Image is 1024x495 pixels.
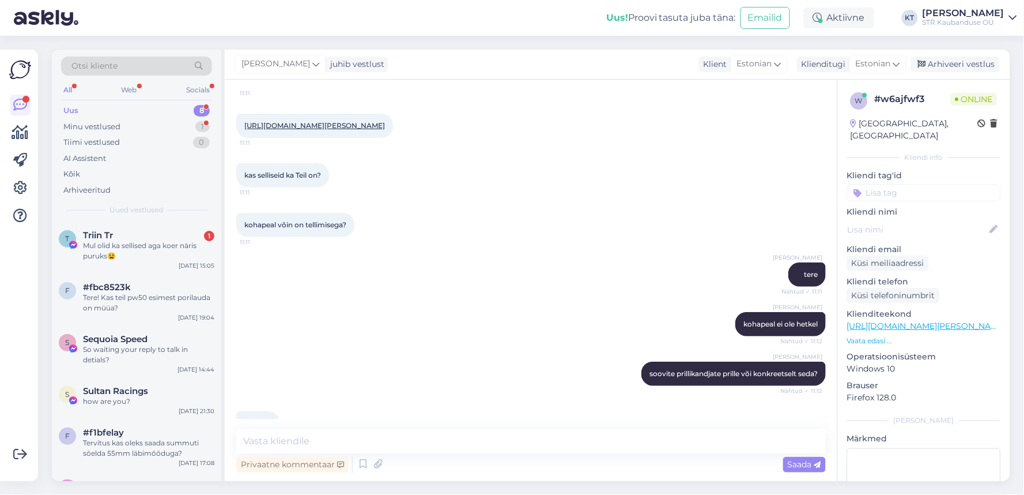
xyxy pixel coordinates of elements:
[244,171,321,179] span: kas selliseid ka Teil on?
[740,7,790,29] button: Emailid
[804,270,818,279] span: tere
[923,9,1004,18] div: [PERSON_NAME]
[804,7,874,28] div: Aktiivne
[240,138,283,147] span: 11:11
[240,238,283,246] span: 11:11
[83,386,148,396] span: Sultan Racings
[326,58,384,70] div: juhib vestlust
[856,58,891,70] span: Estonian
[83,241,214,261] div: Mul olid ka sellised aga koer näris puruks😫
[65,286,70,295] span: f
[847,363,1001,375] p: Windows 10
[847,256,929,271] div: Küsi meiliaadressi
[951,93,997,106] span: Online
[606,12,628,23] b: Uus!
[66,234,70,243] span: T
[179,407,214,415] div: [DATE] 21:30
[847,433,1001,445] p: Märkmed
[847,380,1001,392] p: Brauser
[779,387,822,395] span: Nähtud ✓ 11:12
[737,58,772,70] span: Estonian
[178,313,214,322] div: [DATE] 19:04
[244,220,346,229] span: kohapeal võin on tellimisega?
[110,205,164,215] span: Uued vestlused
[649,369,818,378] span: soovite prillikandjate prille või konkreetselt seda?
[847,243,1001,256] p: Kliendi email
[779,287,822,296] span: Nähtud ✓ 11:11
[9,59,31,81] img: Askly Logo
[240,188,283,197] span: 11:11
[179,459,214,467] div: [DATE] 17:08
[63,137,120,148] div: Tiimi vestlused
[773,253,822,262] span: [PERSON_NAME]
[194,105,210,117] div: 8
[606,11,736,25] div: Proovi tasuta juba täna:
[797,58,846,70] div: Klienditugi
[788,459,821,470] span: Saada
[773,352,822,361] span: [PERSON_NAME]
[193,137,210,148] div: 0
[83,438,214,459] div: Tervitus kas oleks saada summuti sõelda 55mm läbimõõduga?
[847,206,1001,218] p: Kliendi nimi
[61,82,74,97] div: All
[847,351,1001,363] p: Operatsioonisüsteem
[847,170,1001,182] p: Kliendi tag'id
[847,276,1001,288] p: Kliendi telefon
[83,479,158,490] span: Karlee Gray
[847,392,1001,404] p: Firefox 128.0
[83,344,214,365] div: So waiting your reply to talk in detials?
[779,337,822,346] span: Nähtud ✓ 11:12
[63,121,120,133] div: Minu vestlused
[119,82,139,97] div: Web
[83,230,113,241] span: Triin Tr
[179,261,214,270] div: [DATE] 15:05
[773,303,822,312] span: [PERSON_NAME]
[244,121,385,130] a: [URL][DOMAIN_NAME][PERSON_NAME]
[923,9,1017,27] a: [PERSON_NAME]STR Kaubanduse OÜ
[184,82,212,97] div: Socials
[83,427,124,438] span: #f1bfelay
[66,338,70,347] span: S
[66,390,70,399] span: S
[195,121,210,133] div: 1
[63,105,78,117] div: Uus
[847,321,1006,331] a: [URL][DOMAIN_NAME][PERSON_NAME]
[847,152,1001,163] div: Kliendi info
[236,457,349,472] div: Privaatne kommentaar
[848,223,988,236] input: Lisa nimi
[847,336,1001,346] p: Vaata edasi ...
[902,10,918,26] div: KT
[204,231,214,241] div: 1
[851,118,978,142] div: [GEOGRAPHIC_DATA], [GEOGRAPHIC_DATA]
[847,184,1001,201] input: Lisa tag
[911,57,1000,72] div: Arhiveeri vestlus
[847,308,1001,320] p: Klienditeekond
[63,168,80,180] div: Kõik
[847,415,1001,426] div: [PERSON_NAME]
[83,396,214,407] div: how are you?
[177,365,214,374] div: [DATE] 14:44
[875,92,951,106] div: # w6ajfwf3
[743,320,818,328] span: kohapeal ei ole hetkel
[65,432,70,440] span: f
[83,282,131,292] span: #fbc8523k
[83,292,214,313] div: Tere! Kas teil pw50 esimest porilauda on müüa?
[241,58,310,70] span: [PERSON_NAME]
[83,334,148,344] span: Sequoia Speed
[856,96,863,105] span: w
[240,89,283,97] span: 11:11
[63,153,106,164] div: AI Assistent
[847,288,940,303] div: Küsi telefoninumbrit
[71,60,118,72] span: Otsi kliente
[923,18,1004,27] div: STR Kaubanduse OÜ
[699,58,727,70] div: Klient
[63,185,111,196] div: Arhiveeritud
